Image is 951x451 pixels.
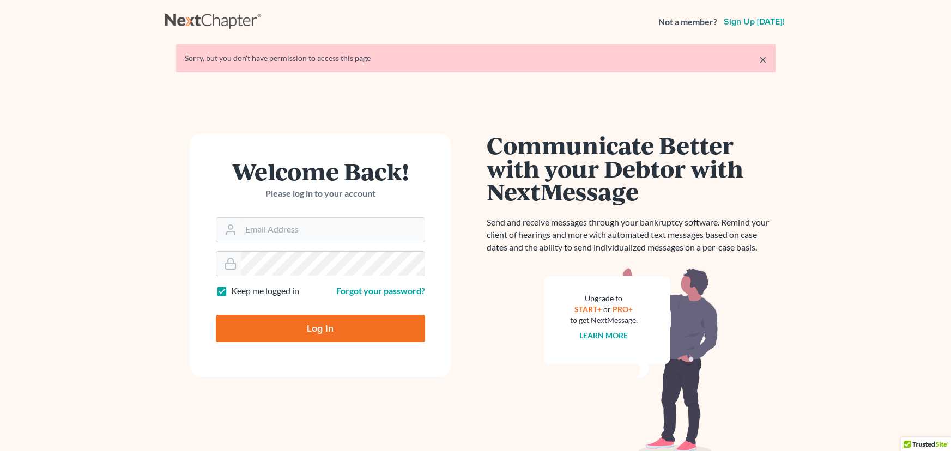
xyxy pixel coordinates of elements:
strong: Not a member? [658,16,717,28]
label: Keep me logged in [231,285,299,297]
a: PRO+ [613,304,633,314]
div: Upgrade to [570,293,638,304]
a: Learn more [579,331,628,340]
h1: Communicate Better with your Debtor with NextMessage [487,133,776,203]
input: Email Address [241,218,425,242]
h1: Welcome Back! [216,160,425,183]
p: Send and receive messages through your bankruptcy software. Remind your client of hearings and mo... [487,216,776,254]
input: Log In [216,315,425,342]
a: Forgot your password? [336,285,425,296]
div: to get NextMessage. [570,315,638,326]
a: × [759,53,767,66]
span: or [603,304,611,314]
p: Please log in to your account [216,187,425,200]
div: Sorry, but you don't have permission to access this page [185,53,767,64]
a: Sign up [DATE]! [722,17,786,26]
a: START+ [574,304,602,314]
